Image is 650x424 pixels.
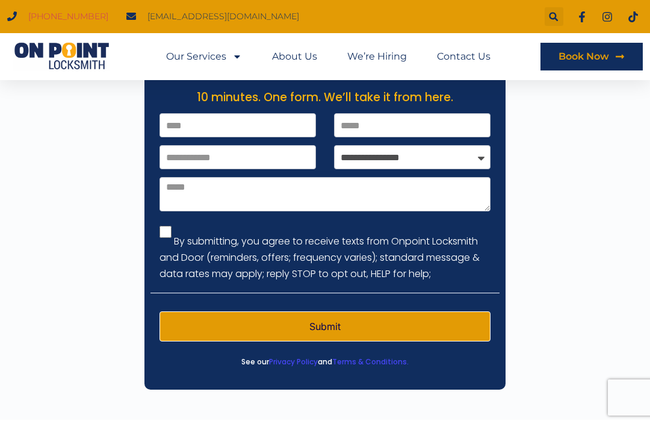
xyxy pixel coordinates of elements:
[144,8,299,25] span: [EMAIL_ADDRESS][DOMAIN_NAME]
[347,43,407,70] a: We’re Hiring
[272,43,317,70] a: About Us
[545,7,563,26] div: Search
[28,8,108,25] a: [PHONE_NUMBER]
[269,357,318,367] a: Privacy Policy
[150,89,500,107] p: 10 minutes. One form. We’ll take it from here.
[159,113,491,349] form: Contact Form
[437,43,491,70] a: Contact Us
[159,311,491,341] button: Submit
[332,357,409,367] a: Terms & Conditions.
[166,43,491,70] nav: Menu
[166,43,242,70] a: Our Services
[150,354,500,371] p: See our and
[559,52,609,61] span: Book Now
[540,43,643,70] a: Book Now
[309,322,341,331] span: Submit
[159,234,480,281] label: By submitting, you agree to receive texts from Onpoint Locksmith and Door (reminders, offers; fre...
